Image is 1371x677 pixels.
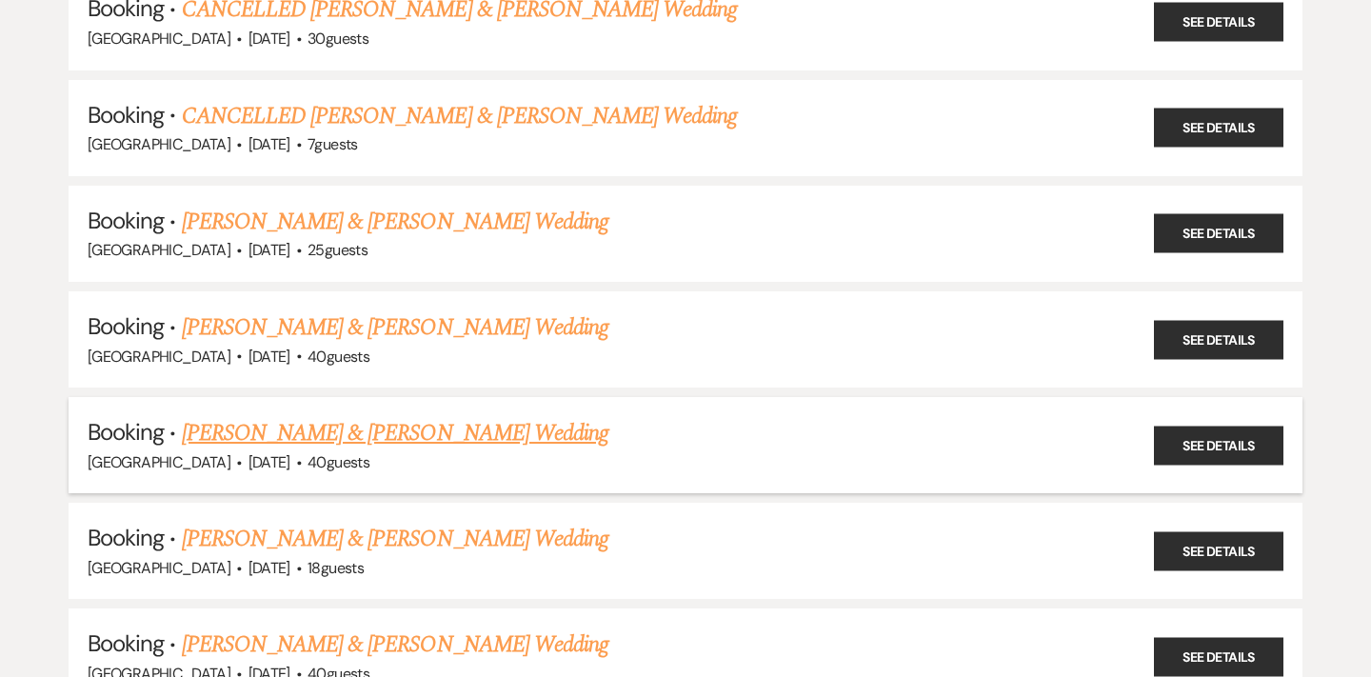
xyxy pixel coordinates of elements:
[88,29,230,49] span: [GEOGRAPHIC_DATA]
[1154,320,1283,359] a: See Details
[88,240,230,260] span: [GEOGRAPHIC_DATA]
[88,417,164,447] span: Booking
[1154,214,1283,253] a: See Details
[88,311,164,341] span: Booking
[248,29,290,49] span: [DATE]
[1154,531,1283,570] a: See Details
[1154,2,1283,41] a: See Details
[248,347,290,367] span: [DATE]
[182,416,608,450] a: [PERSON_NAME] & [PERSON_NAME] Wedding
[88,452,230,472] span: [GEOGRAPHIC_DATA]
[88,558,230,578] span: [GEOGRAPHIC_DATA]
[88,347,230,367] span: [GEOGRAPHIC_DATA]
[88,134,230,154] span: [GEOGRAPHIC_DATA]
[1154,109,1283,148] a: See Details
[1154,426,1283,465] a: See Details
[88,628,164,658] span: Booking
[308,347,369,367] span: 40 guests
[308,558,364,578] span: 18 guests
[88,523,164,552] span: Booking
[308,452,369,472] span: 40 guests
[308,134,358,154] span: 7 guests
[88,100,164,129] span: Booking
[182,522,608,556] a: [PERSON_NAME] & [PERSON_NAME] Wedding
[182,310,608,345] a: [PERSON_NAME] & [PERSON_NAME] Wedding
[248,452,290,472] span: [DATE]
[1154,638,1283,677] a: See Details
[248,240,290,260] span: [DATE]
[88,206,164,235] span: Booking
[248,134,290,154] span: [DATE]
[182,627,608,662] a: [PERSON_NAME] & [PERSON_NAME] Wedding
[308,29,368,49] span: 30 guests
[248,558,290,578] span: [DATE]
[308,240,368,260] span: 25 guests
[182,99,738,133] a: CANCELLED [PERSON_NAME] & [PERSON_NAME] Wedding
[182,205,608,239] a: [PERSON_NAME] & [PERSON_NAME] Wedding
